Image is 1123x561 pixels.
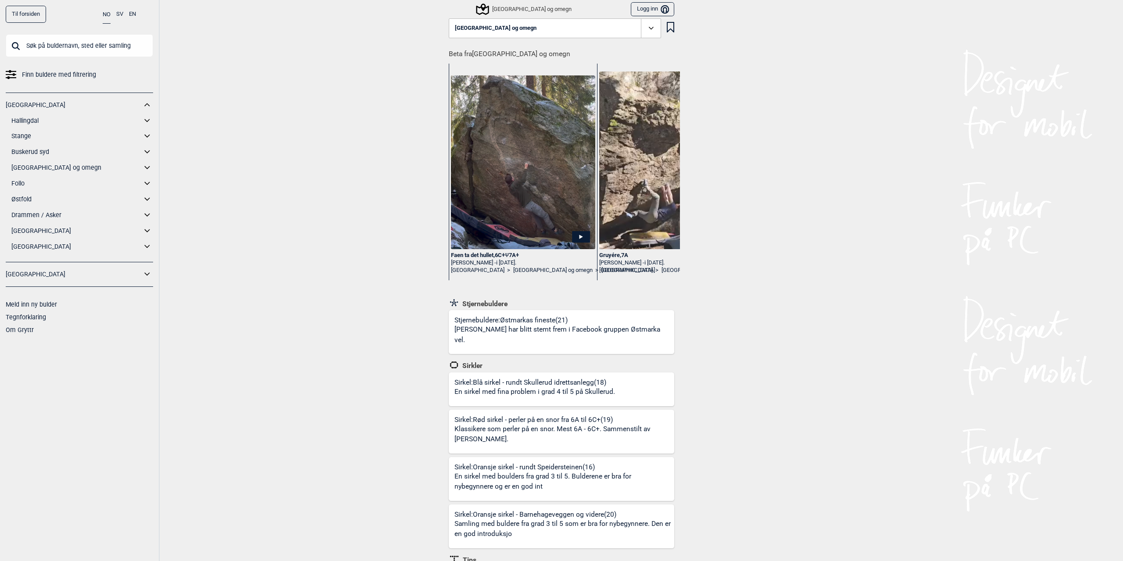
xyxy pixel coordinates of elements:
[655,267,658,274] span: >
[599,71,744,249] img: Knut pa Gruyere
[451,75,595,249] img: Knut pa Faen ta det hullet
[11,193,142,206] a: Østfold
[454,472,672,492] p: En sirkel med boulders fra grad 3 til 5. Bulderene er bra for nybegynnere og er en god int
[449,310,674,354] a: Stjernebuldere:Østmarkas fineste(21)[PERSON_NAME] har blitt stemt frem i Facebook gruppen Østmark...
[451,267,504,274] a: [GEOGRAPHIC_DATA]
[662,267,741,274] a: [GEOGRAPHIC_DATA] og omegn
[11,240,142,253] a: [GEOGRAPHIC_DATA]
[505,252,509,258] span: Ψ
[6,6,46,23] a: Til forsiden
[449,18,661,39] button: [GEOGRAPHIC_DATA] og omegn
[449,44,680,59] h1: Beta fra [GEOGRAPHIC_DATA] og omegn
[11,130,142,143] a: Stange
[599,259,744,267] div: [PERSON_NAME] -
[496,259,516,266] span: i [DATE].
[455,25,536,32] span: [GEOGRAPHIC_DATA] og omegn
[599,267,653,274] a: [GEOGRAPHIC_DATA]
[513,267,593,274] a: [GEOGRAPHIC_DATA] og omegn
[454,519,672,540] p: Samling med buldere fra grad 3 til 5 som er bra for nybegynnere. Den er en god introduksjo
[6,301,57,308] a: Meld inn ny bulder
[6,314,46,321] a: Tegnforklaring
[449,410,674,454] a: Sirkel:Rød sirkel - perler på en snor fra 6A til 6C+(19)Klassikere som perler på en snor. Mest 6A...
[22,68,96,81] span: Finn buldere med filtrering
[459,300,508,308] span: Stjernebuldere
[6,68,153,81] a: Finn buldere med filtrering
[454,415,674,454] div: Sirkel: Rød sirkel - perler på en snor fra 6A til 6C+ (19)
[449,504,674,548] a: Sirkel:Oransje sirkel - Barnehageveggen og videre(20)Samling med buldere fra grad 3 til 5 som er ...
[454,316,674,354] div: Stjernebuldere: Østmarkas fineste (21)
[129,6,136,23] button: EN
[459,361,483,370] span: Sirkler
[644,259,665,266] span: i [DATE].
[11,161,142,174] a: [GEOGRAPHIC_DATA] og omegn
[451,259,595,267] div: [PERSON_NAME] -
[454,378,618,406] div: Sirkel: Blå sirkel - rundt Skullerud idrettsanlegg (18)
[599,252,744,259] div: Gruyére , 7A
[6,34,153,57] input: Søk på buldernavn, sted eller samling
[454,510,674,548] div: Sirkel: Oransje sirkel - Barnehageveggen og videre (20)
[449,372,674,406] a: Sirkel:Blå sirkel - rundt Skullerud idrettsanlegg(18)En sirkel med fina problem i grad 4 til 5 på...
[11,146,142,158] a: Buskerud syd
[595,267,598,274] span: >
[449,457,674,501] a: Sirkel:Oransje sirkel - rundt Speidersteinen(16)En sirkel med boulders fra grad 3 til 5. Bulderen...
[11,114,142,127] a: Hallingdal
[631,2,674,17] button: Logg inn
[451,252,595,259] div: Faen ta det hullet , 6C+ 7A+
[454,325,672,345] p: [PERSON_NAME] har blitt stemt frem i Facebook gruppen Østmarka vel.
[11,177,142,190] a: Follo
[454,424,672,445] p: Klassikere som perler på en snor. Mest 6A - 6C+. Sammenstilt av [PERSON_NAME].
[6,99,142,111] a: [GEOGRAPHIC_DATA]
[477,4,572,14] div: [GEOGRAPHIC_DATA] og omegn
[6,268,142,281] a: [GEOGRAPHIC_DATA]
[507,267,510,274] span: >
[6,326,34,333] a: Om Gryttr
[11,209,142,222] a: Drammen / Asker
[103,6,111,24] button: NO
[454,463,674,501] div: Sirkel: Oransje sirkel - rundt Speidersteinen (16)
[454,387,615,397] p: En sirkel med fina problem i grad 4 til 5 på Skullerud.
[11,225,142,237] a: [GEOGRAPHIC_DATA]
[116,6,123,23] button: SV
